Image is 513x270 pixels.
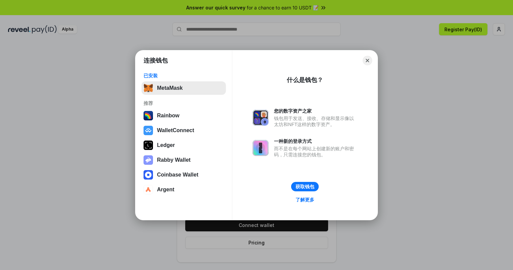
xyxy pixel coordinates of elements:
h1: 连接钱包 [144,56,168,65]
div: 已安装 [144,73,224,79]
div: Rainbow [157,113,180,119]
button: MetaMask [142,81,226,95]
img: svg+xml,%3Csvg%20xmlns%3D%22http%3A%2F%2Fwww.w3.org%2F2000%2Fsvg%22%20width%3D%2228%22%20height%3... [144,141,153,150]
img: svg+xml,%3Csvg%20width%3D%2228%22%20height%3D%2228%22%20viewBox%3D%220%200%2028%2028%22%20fill%3D... [144,170,153,180]
button: WalletConnect [142,124,226,137]
div: 获取钱包 [295,184,314,190]
div: WalletConnect [157,127,194,133]
div: 了解更多 [295,197,314,203]
img: svg+xml,%3Csvg%20width%3D%2228%22%20height%3D%2228%22%20viewBox%3D%220%200%2028%2028%22%20fill%3D... [144,185,153,194]
div: 一种新的登录方式 [274,138,357,144]
img: svg+xml,%3Csvg%20width%3D%2228%22%20height%3D%2228%22%20viewBox%3D%220%200%2028%2028%22%20fill%3D... [144,126,153,135]
div: 钱包用于发送、接收、存储和显示像以太坊和NFT这样的数字资产。 [274,115,357,127]
button: Coinbase Wallet [142,168,226,182]
button: Rabby Wallet [142,153,226,167]
img: svg+xml,%3Csvg%20xmlns%3D%22http%3A%2F%2Fwww.w3.org%2F2000%2Fsvg%22%20fill%3D%22none%22%20viewBox... [252,110,269,126]
img: svg+xml,%3Csvg%20xmlns%3D%22http%3A%2F%2Fwww.w3.org%2F2000%2Fsvg%22%20fill%3D%22none%22%20viewBox... [252,140,269,156]
button: Ledger [142,139,226,152]
div: 推荐 [144,100,224,106]
div: 您的数字资产之家 [274,108,357,114]
button: Rainbow [142,109,226,122]
div: Coinbase Wallet [157,172,198,178]
div: Rabby Wallet [157,157,191,163]
div: Ledger [157,142,175,148]
img: svg+xml,%3Csvg%20xmlns%3D%22http%3A%2F%2Fwww.w3.org%2F2000%2Fsvg%22%20fill%3D%22none%22%20viewBox... [144,155,153,165]
img: svg+xml,%3Csvg%20width%3D%22120%22%20height%3D%22120%22%20viewBox%3D%220%200%20120%20120%22%20fil... [144,111,153,120]
button: Argent [142,183,226,196]
img: svg+xml,%3Csvg%20fill%3D%22none%22%20height%3D%2233%22%20viewBox%3D%220%200%2035%2033%22%20width%... [144,83,153,93]
div: 而不是在每个网站上创建新的账户和密码，只需连接您的钱包。 [274,146,357,158]
button: 获取钱包 [291,182,319,191]
button: Close [363,56,372,65]
div: 什么是钱包？ [287,76,323,84]
a: 了解更多 [291,195,318,204]
div: MetaMask [157,85,183,91]
div: Argent [157,187,174,193]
